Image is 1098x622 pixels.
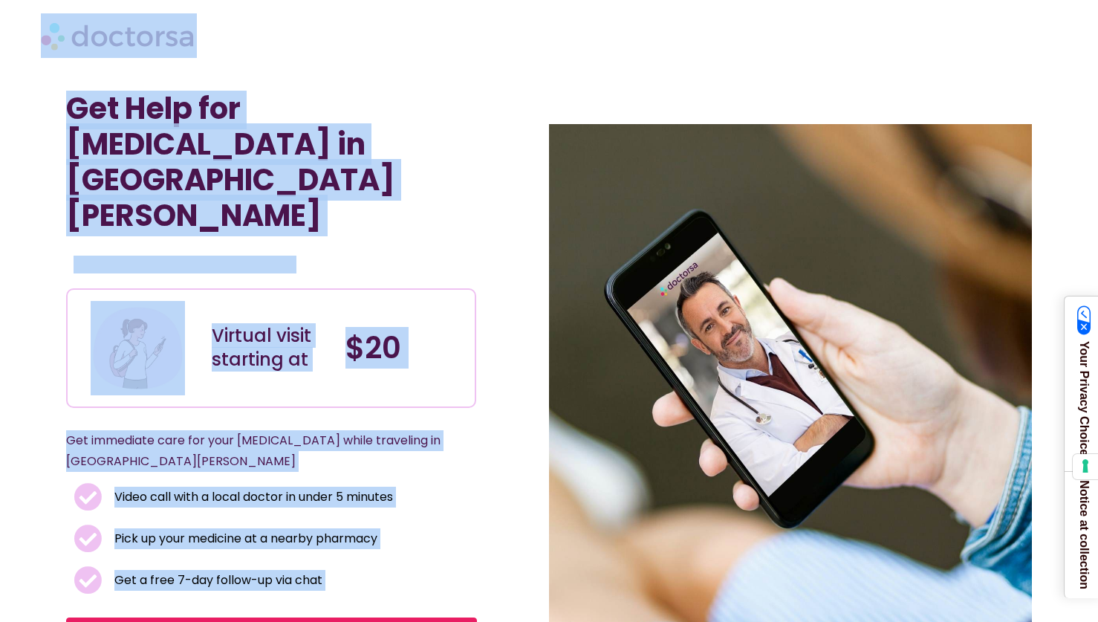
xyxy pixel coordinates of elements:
[74,256,296,273] iframe: Customer reviews powered by Trustpilot
[111,570,322,591] span: Get a free 7-day follow-up via chat
[345,330,464,366] h4: $20
[91,301,186,396] img: Illustration depicting a young woman in a casual outfit, engaged with her smartphone. She has a p...
[66,430,441,472] p: Get immediate care for your [MEDICAL_DATA] while traveling in [GEOGRAPHIC_DATA][PERSON_NAME]
[212,324,331,372] div: Virtual visit starting at
[1073,454,1098,479] button: Your consent preferences for tracking technologies
[111,528,377,549] span: Pick up your medicine at a nearby pharmacy
[111,487,393,508] span: Video call with a local doctor in under 5 minutes
[66,91,477,233] h1: Get Help for [MEDICAL_DATA] in [GEOGRAPHIC_DATA][PERSON_NAME]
